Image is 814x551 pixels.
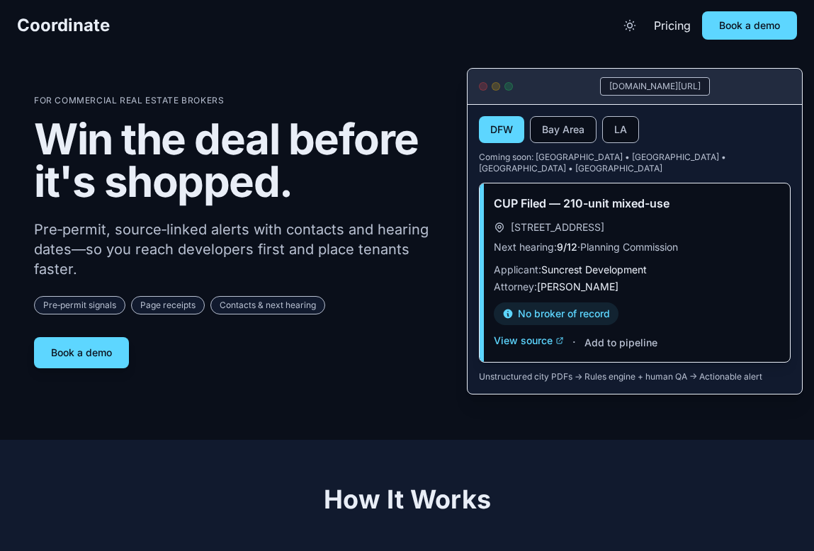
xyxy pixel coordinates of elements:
span: [STREET_ADDRESS] [511,220,604,234]
p: Applicant: [494,263,776,277]
button: LA [602,116,639,143]
p: Next hearing: · Planning Commission [494,240,776,254]
span: Pre‑permit signals [34,296,125,314]
button: View source [494,334,564,348]
span: Suncrest Development [541,263,647,275]
p: For Commercial Real Estate Brokers [34,95,444,106]
span: Page receipts [131,296,205,314]
span: · [572,334,576,351]
div: [DOMAIN_NAME][URL] [600,77,710,96]
p: Pre‑permit, source‑linked alerts with contacts and hearing dates—so you reach developers first an... [34,220,444,279]
p: Attorney: [494,280,776,294]
span: Contacts & next hearing [210,296,325,314]
button: Add to pipeline [584,336,657,350]
h3: CUP Filed — 210-unit mixed-use [494,195,776,212]
a: Book a demo [34,337,129,368]
h2: How It Works [34,485,780,513]
button: Toggle theme [617,13,643,38]
p: Unstructured city PDFs → Rules engine + human QA → Actionable alert [479,371,791,382]
a: Coordinate [17,14,110,37]
button: Bay Area [530,116,597,143]
p: Coming soon: [GEOGRAPHIC_DATA] • [GEOGRAPHIC_DATA] • [GEOGRAPHIC_DATA] • [GEOGRAPHIC_DATA] [479,152,791,174]
a: Book a demo [702,11,797,40]
a: Pricing [654,17,691,34]
button: DFW [479,116,524,143]
h1: Win the deal before it's shopped. [34,118,444,203]
div: No broker of record [494,302,618,325]
span: [PERSON_NAME] [537,280,618,292]
span: 9/12 [557,241,577,253]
